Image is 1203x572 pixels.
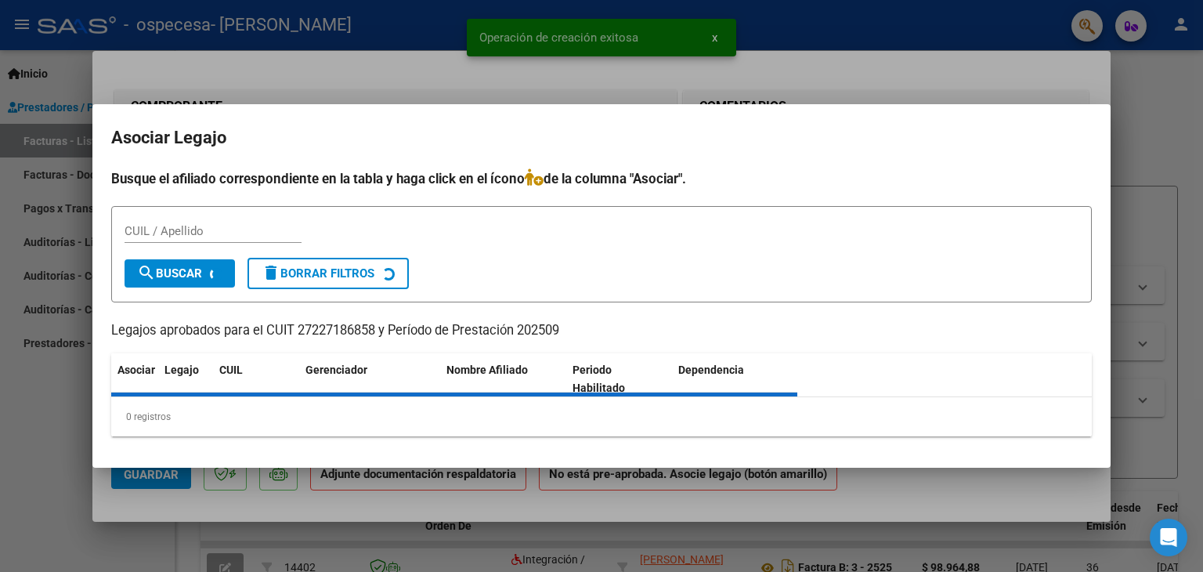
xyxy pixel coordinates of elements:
[213,353,299,405] datatable-header-cell: CUIL
[1150,519,1187,556] div: Open Intercom Messenger
[446,364,528,376] span: Nombre Afiliado
[678,364,744,376] span: Dependencia
[111,123,1092,153] h2: Asociar Legajo
[125,259,235,288] button: Buscar
[566,353,672,405] datatable-header-cell: Periodo Habilitado
[219,364,243,376] span: CUIL
[137,263,156,282] mat-icon: search
[111,397,1092,436] div: 0 registros
[111,321,1092,341] p: Legajos aprobados para el CUIT 27227186858 y Período de Prestación 202509
[164,364,199,376] span: Legajo
[111,353,158,405] datatable-header-cell: Asociar
[672,353,798,405] datatable-header-cell: Dependencia
[137,266,202,281] span: Buscar
[262,263,280,282] mat-icon: delete
[305,364,367,376] span: Gerenciador
[299,353,440,405] datatable-header-cell: Gerenciador
[573,364,625,394] span: Periodo Habilitado
[117,364,155,376] span: Asociar
[111,168,1092,189] h4: Busque el afiliado correspondiente en la tabla y haga click en el ícono de la columna "Asociar".
[158,353,213,405] datatable-header-cell: Legajo
[262,266,374,281] span: Borrar Filtros
[247,258,409,289] button: Borrar Filtros
[440,353,566,405] datatable-header-cell: Nombre Afiliado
